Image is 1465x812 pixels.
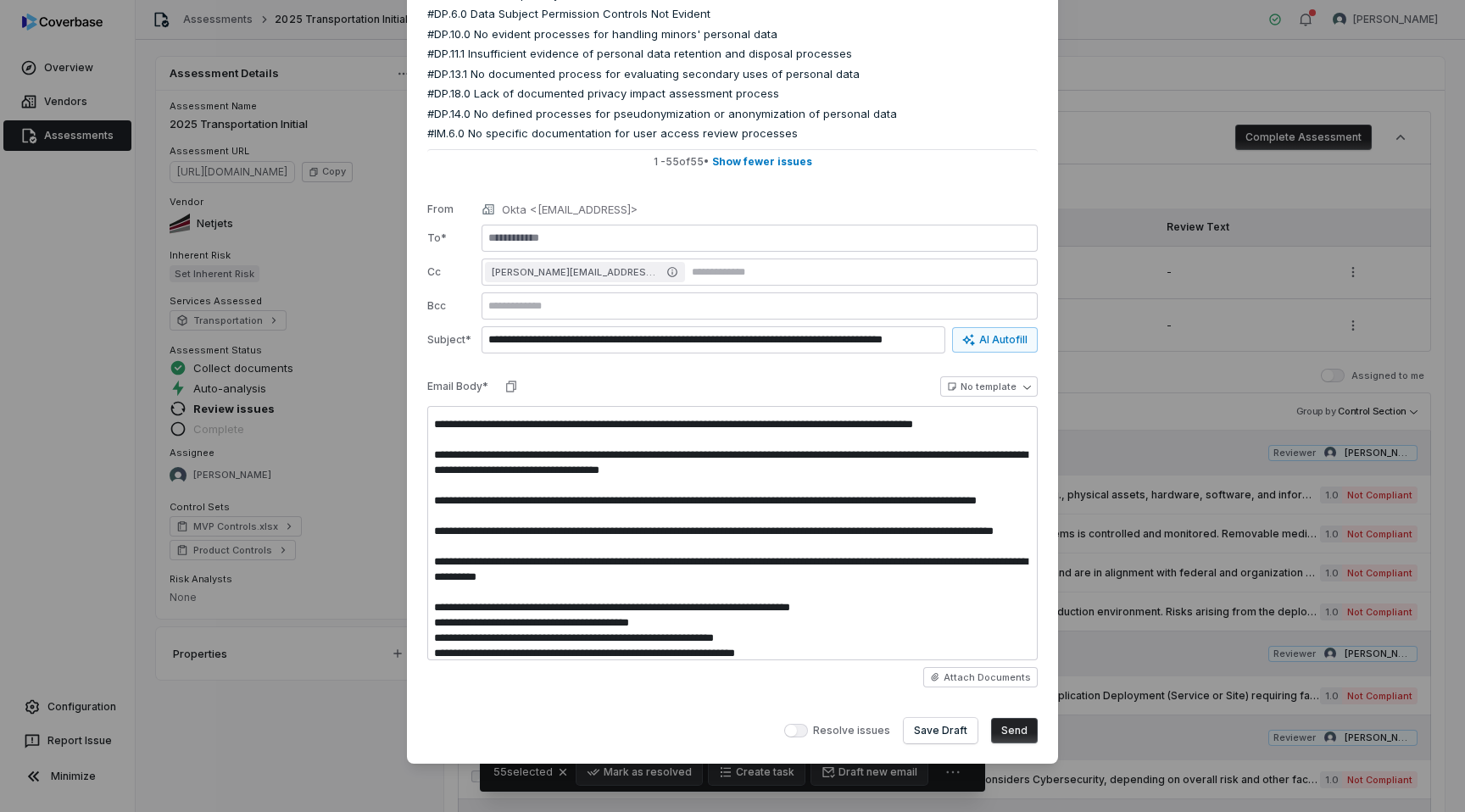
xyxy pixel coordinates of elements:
span: [PERSON_NAME][EMAIL_ADDRESS][PERSON_NAME][DOMAIN_NAME] [492,265,661,279]
label: From [427,203,475,216]
span: Resolve issues [813,724,890,737]
button: AI Autofill [952,327,1038,353]
label: Bcc [427,299,475,313]
span: #DP.18.0 Lack of documented privacy impact assessment process [427,86,779,103]
button: Save Draft [904,718,978,743]
span: #DP.13.1 No documented process for evaluating secondary uses of personal data [427,66,860,83]
div: AI Autofill [962,333,1028,347]
span: #DP.10.0 No evident processes for handling minors' personal data [427,26,777,43]
span: Attach Documents [944,671,1031,684]
span: #DP.6.0 Data Subject Permission Controls Not Evident [427,6,710,23]
span: #DP.11.1 Insufficient evidence of personal data retention and disposal processes [427,46,852,63]
button: Attach Documents [923,667,1038,687]
span: Show fewer issues [712,155,812,169]
p: Okta <[EMAIL_ADDRESS]> [502,202,638,219]
label: Subject* [427,333,475,347]
button: Resolve issues [784,724,808,737]
span: #IM.6.0 No specific documentation for user access review processes [427,125,798,142]
label: Cc [427,265,475,279]
button: Send [991,718,1038,743]
span: #DP.14.0 No defined processes for pseudonymization or anonymization of personal data [427,106,897,123]
label: Email Body* [427,380,488,393]
button: 1 -55of55• Show fewer issues [427,149,1038,175]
